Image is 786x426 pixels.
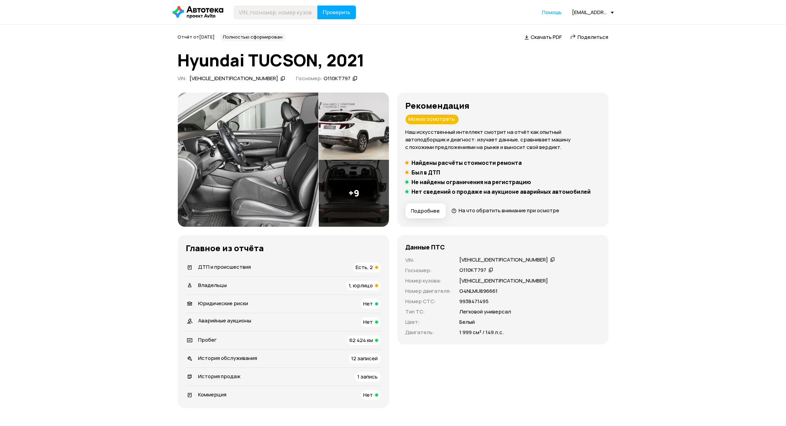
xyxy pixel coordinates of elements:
h5: Был в ДТП [412,169,440,176]
p: Двигатель : [406,329,451,336]
span: История обслуживания [198,354,257,362]
div: Полностью сформирован [221,33,286,41]
h5: Не найдены ограничения на регистрацию [412,179,531,185]
button: Проверить [317,6,356,19]
p: Госномер : [406,267,451,274]
span: 1 запись [358,373,378,380]
p: Белый [460,318,475,326]
p: Цвет : [406,318,451,326]
div: О110КТ797 [324,75,350,82]
h5: Найдены расчёты стоимости ремонта [412,159,522,166]
span: Отчёт от [DATE] [178,34,215,40]
span: Нет [364,300,373,307]
span: На что обратить внимание при осмотре [459,207,559,214]
p: VIN : [406,256,451,264]
span: Госномер: [296,75,323,82]
span: ДТП и происшествия [198,263,251,270]
div: Можно осмотреть [406,115,459,124]
div: [VEHICLE_IDENTIFICATION_NUMBER] [190,75,278,82]
span: Скачать PDF [531,33,562,41]
button: Подробнее [406,203,446,219]
a: На что обратить внимание при осмотре [451,207,560,214]
span: Нет [364,318,373,326]
p: [VEHICLE_IDENTIFICATION_NUMBER] [460,277,548,285]
p: Номер СТС : [406,298,451,305]
span: История продаж [198,373,241,380]
span: Владельцы [198,281,227,289]
div: О110КТ797 [460,267,487,274]
span: Юридические риски [198,300,248,307]
span: Нет [364,391,373,398]
span: Коммерция [198,391,227,398]
span: Проверить [323,10,350,15]
h4: Данные ПТС [406,243,445,251]
span: Помощь [542,9,562,15]
p: 9938471495 [460,298,489,305]
span: 12 записей [351,355,378,362]
h3: Главное из отчёта [186,243,381,253]
p: G4NLMU896661 [460,287,498,295]
a: Скачать PDF [524,33,562,41]
input: VIN, госномер, номер кузова [234,6,318,19]
p: Номер двигателя : [406,287,451,295]
span: Есть, 2 [356,264,373,271]
div: [VEHICLE_IDENTIFICATION_NUMBER] [460,256,548,264]
p: Тип ТС : [406,308,451,316]
span: 62 424 км [350,337,373,344]
a: Поделиться [570,33,609,41]
p: Легковой универсал [460,308,511,316]
p: 1 999 см³ / 149 л.с. [460,329,504,336]
span: Пробег [198,336,217,343]
p: Наш искусственный интеллект смотрит на отчёт как опытный автоподборщик и диагност: изучает данные... [406,128,600,151]
span: 1, юрлицо [349,282,373,289]
span: Поделиться [578,33,609,41]
a: Помощь [542,9,562,16]
h5: Нет сведений о продаже на аукционе аварийных автомобилей [412,188,591,195]
div: [EMAIL_ADDRESS][DOMAIN_NAME] [572,9,614,15]
span: Подробнее [411,207,440,214]
span: Аварийные аукционы [198,317,252,324]
p: Номер кузова : [406,277,451,285]
span: VIN : [178,75,187,82]
h1: Hyundai TUCSON, 2021 [178,51,609,70]
h3: Рекомендация [406,101,600,110]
